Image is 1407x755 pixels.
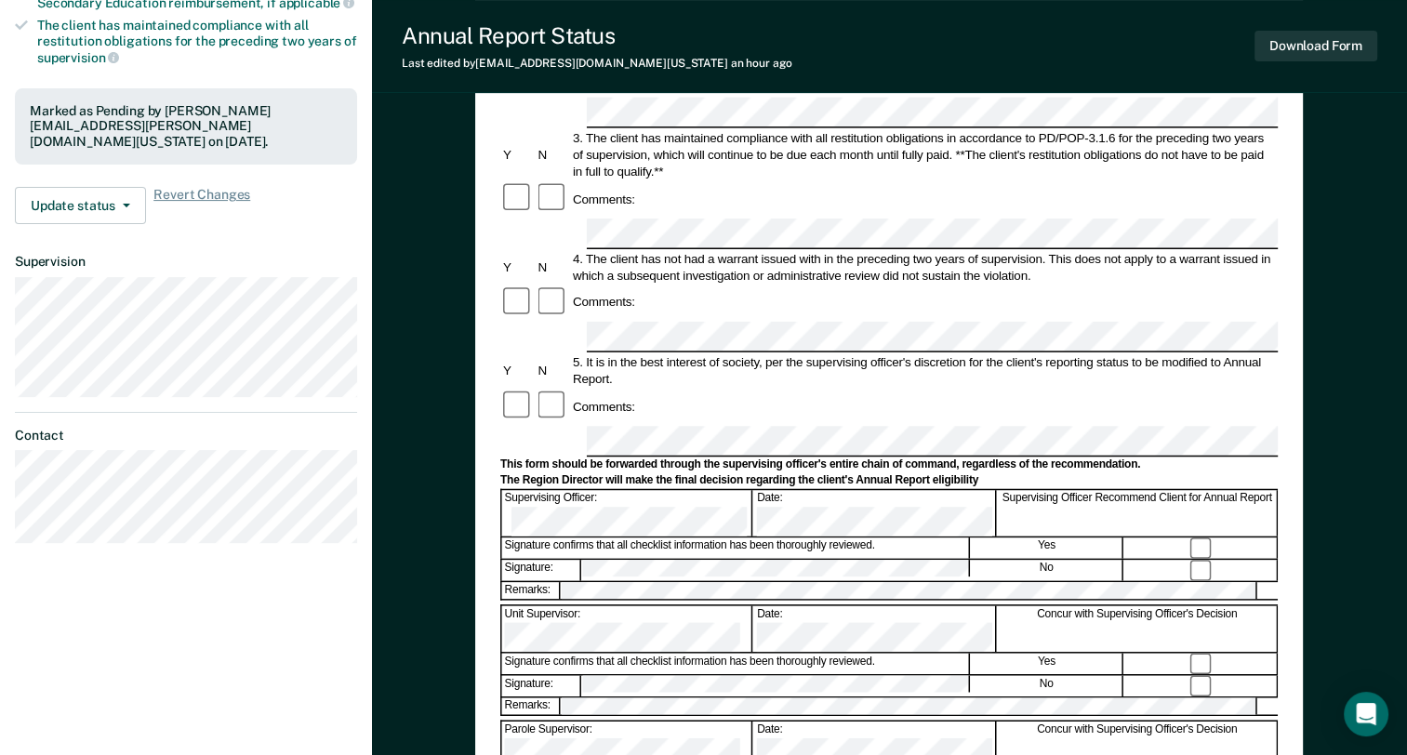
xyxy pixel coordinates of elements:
[754,491,996,536] div: Date:
[15,428,357,444] dt: Contact
[570,354,1278,388] div: 5. It is in the best interest of society, per the supervising officer's discretion for the client...
[971,538,1123,559] div: Yes
[500,363,535,379] div: Y
[570,250,1278,284] div: 4. The client has not had a warrant issued with in the preceding two years of supervision. This d...
[570,191,638,207] div: Comments:
[402,57,791,70] div: Last edited by [EMAIL_ADDRESS][DOMAIN_NAME][US_STATE]
[1254,31,1377,61] button: Download Form
[37,18,357,65] div: The client has maintained compliance with all restitution obligations for the preceding two years of
[731,57,792,70] span: an hour ago
[402,22,791,49] div: Annual Report Status
[754,606,996,652] div: Date:
[971,654,1123,674] div: Yes
[500,457,1278,472] div: This form should be forwarded through the supervising officer's entire chain of command, regardle...
[502,606,753,652] div: Unit Supervisor:
[37,50,119,65] span: supervision
[153,187,250,224] span: Revert Changes
[1344,692,1388,736] div: Open Intercom Messenger
[570,129,1278,179] div: 3. The client has maintained compliance with all restitution obligations in accordance to PD/POP-...
[570,398,638,415] div: Comments:
[536,363,570,379] div: N
[502,560,581,580] div: Signature:
[15,187,146,224] button: Update status
[536,146,570,163] div: N
[570,294,638,311] div: Comments:
[502,654,970,674] div: Signature confirms that all checklist information has been thoroughly reviewed.
[502,676,581,696] div: Signature:
[502,491,753,536] div: Supervising Officer:
[536,258,570,275] div: N
[971,560,1123,580] div: No
[500,258,535,275] div: Y
[15,254,357,270] dt: Supervision
[502,582,562,599] div: Remarks:
[998,606,1278,652] div: Concur with Supervising Officer's Decision
[30,103,342,150] div: Marked as Pending by [PERSON_NAME][EMAIL_ADDRESS][PERSON_NAME][DOMAIN_NAME][US_STATE] on [DATE].
[971,676,1123,696] div: No
[500,473,1278,488] div: The Region Director will make the final decision regarding the client's Annual Report eligibility
[500,146,535,163] div: Y
[502,538,970,559] div: Signature confirms that all checklist information has been thoroughly reviewed.
[998,491,1278,536] div: Supervising Officer Recommend Client for Annual Report
[502,698,562,715] div: Remarks:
